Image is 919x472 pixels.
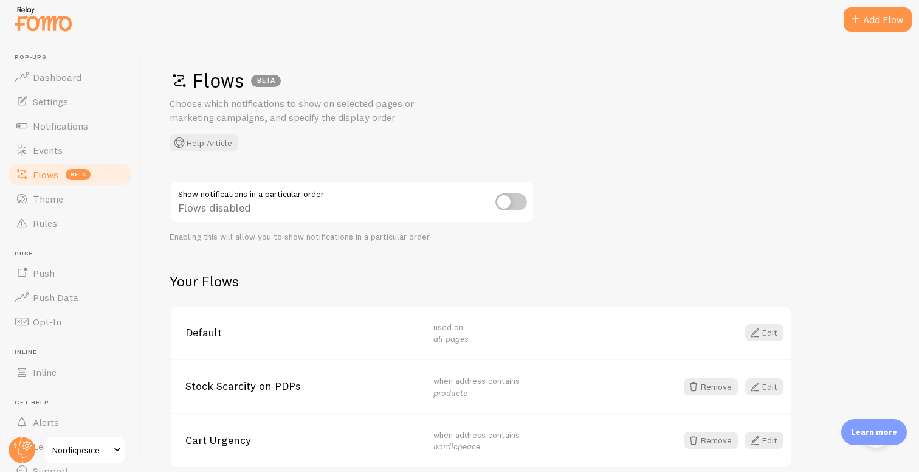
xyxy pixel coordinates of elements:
[170,232,534,243] div: Enabling this will allow you to show notifications in a particular order
[33,416,59,428] span: Alerts
[15,349,133,356] span: Inline
[7,89,133,114] a: Settings
[858,411,895,448] iframe: Help Scout Beacon - Open
[7,211,133,235] a: Rules
[7,310,133,334] a: Opt-In
[841,419,907,445] div: Learn more
[170,181,534,225] div: Flows disabled
[745,324,783,341] a: Edit
[15,54,133,61] span: Pop-ups
[7,410,133,434] a: Alerts
[33,291,78,304] span: Push Data
[33,120,88,132] span: Notifications
[15,399,133,407] span: Get Help
[33,316,61,328] span: Opt-In
[433,441,480,452] em: nordicpeace
[185,327,419,338] span: Default
[684,432,738,449] button: Remove
[7,261,133,285] a: Push
[185,381,419,392] span: Stock Scarcity on PDPs
[33,144,63,156] span: Events
[15,250,133,258] span: Push
[745,378,783,395] a: Edit
[7,65,133,89] a: Dashboard
[170,68,883,93] h1: Flows
[170,134,238,151] button: Help Article
[7,138,133,162] a: Events
[745,432,783,449] a: Edit
[33,71,81,83] span: Dashboard
[433,387,467,398] em: products
[7,285,133,310] a: Push Data
[684,378,738,395] button: Remove
[170,272,792,291] h2: Your Flows
[33,217,57,229] span: Rules
[52,443,110,457] span: Nordicpeace
[851,426,897,438] p: Learn more
[13,3,74,34] img: fomo-relay-logo-orange.svg
[7,162,133,187] a: Flows beta
[33,168,58,181] span: Flows
[33,95,68,108] span: Settings
[7,434,133,459] a: Learn
[433,322,469,344] span: used on
[33,267,55,279] span: Push
[433,333,469,344] em: all pages
[170,97,461,125] p: Choose which notifications to show on selected pages or marketing campaigns, and specify the disp...
[66,169,91,180] span: beta
[7,114,133,138] a: Notifications
[7,187,133,211] a: Theme
[433,429,520,452] span: when address contains
[251,75,281,87] div: BETA
[33,366,57,378] span: Inline
[33,193,63,205] span: Theme
[44,436,126,465] a: Nordicpeace
[185,435,419,446] span: Cart Urgency
[7,360,133,384] a: Inline
[433,375,520,398] span: when address contains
